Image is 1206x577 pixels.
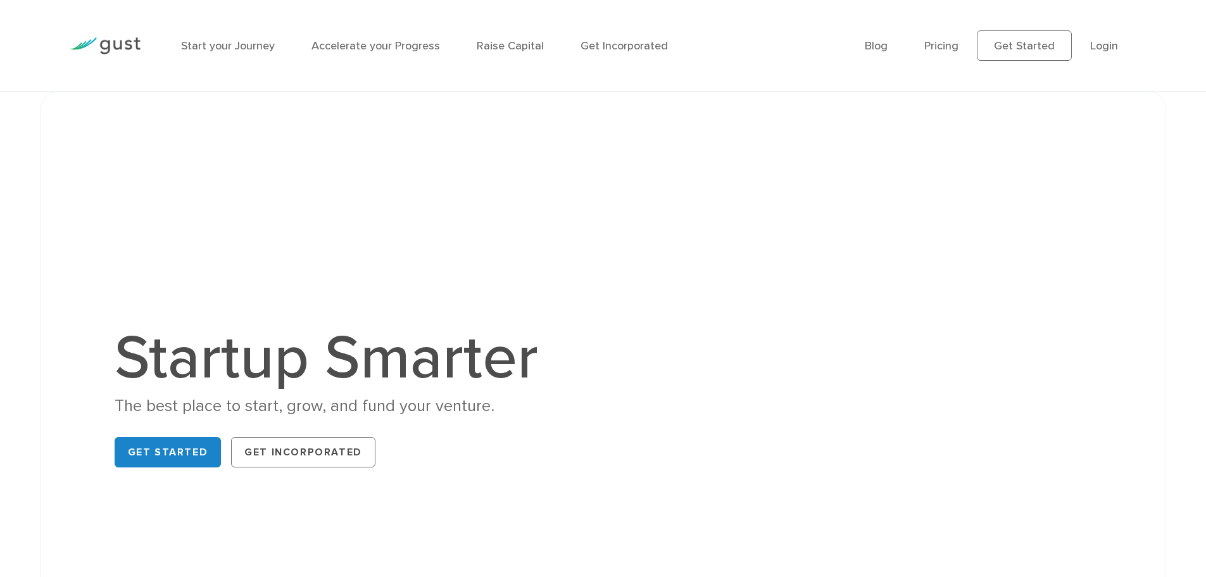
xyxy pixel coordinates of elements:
[70,37,141,54] img: Gust Logo
[581,39,668,53] a: Get Incorporated
[311,39,440,53] a: Accelerate your Progress
[1090,39,1118,53] a: Login
[924,39,958,53] a: Pricing
[865,39,888,53] a: Blog
[477,39,544,53] a: Raise Capital
[115,395,551,417] div: The best place to start, grow, and fund your venture.
[115,328,551,389] h1: Startup Smarter
[231,437,375,467] a: Get Incorporated
[977,30,1072,61] a: Get Started
[181,39,275,53] a: Start your Journey
[115,437,222,467] a: Get Started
